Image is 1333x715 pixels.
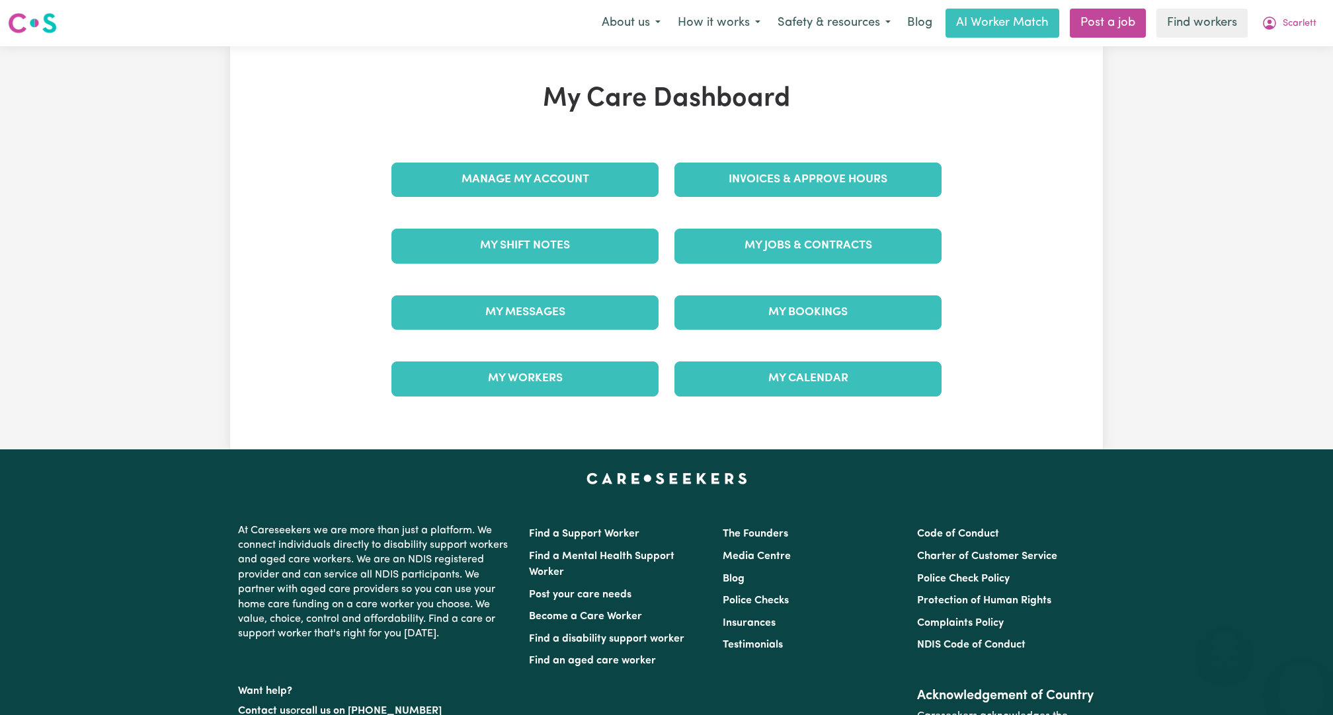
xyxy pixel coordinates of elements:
a: Complaints Policy [917,618,1004,628]
button: About us [593,9,669,37]
span: Scarlett [1283,17,1316,31]
a: My Messages [391,295,659,330]
a: Find an aged care worker [529,656,656,666]
a: NDIS Code of Conduct [917,640,1026,650]
p: At Careseekers we are more than just a platform. We connect individuals directly to disability su... [238,518,513,647]
a: Post your care needs [529,589,631,600]
a: Code of Conduct [917,529,999,539]
a: Find a disability support worker [529,634,684,644]
a: Post a job [1070,9,1146,38]
img: Careseekers logo [8,11,57,35]
a: My Workers [391,361,659,396]
a: Become a Care Worker [529,611,642,622]
a: Police Checks [723,595,789,606]
button: Safety & resources [769,9,899,37]
iframe: Button to launch messaging window [1280,662,1322,704]
button: How it works [669,9,769,37]
a: Invoices & Approve Hours [674,163,942,197]
a: My Shift Notes [391,229,659,263]
a: My Jobs & Contracts [674,229,942,263]
a: Blog [723,574,745,584]
a: Police Check Policy [917,574,1010,584]
a: Testimonials [723,640,783,650]
a: Media Centre [723,551,791,562]
a: Find a Mental Health Support Worker [529,551,674,578]
a: Blog [899,9,940,38]
button: My Account [1253,9,1325,37]
p: Want help? [238,679,513,698]
a: AI Worker Match [946,9,1059,38]
a: My Bookings [674,295,942,330]
h1: My Care Dashboard [384,83,949,115]
a: Charter of Customer Service [917,551,1057,562]
h2: Acknowledgement of Country [917,688,1095,704]
iframe: Close message [1211,630,1238,657]
a: Careseekers home page [586,473,747,484]
a: Manage My Account [391,163,659,197]
a: Insurances [723,618,776,628]
a: The Founders [723,529,788,539]
a: Find a Support Worker [529,529,639,539]
a: Protection of Human Rights [917,595,1051,606]
a: My Calendar [674,361,942,396]
a: Careseekers logo [8,8,57,38]
a: Find workers [1156,9,1248,38]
